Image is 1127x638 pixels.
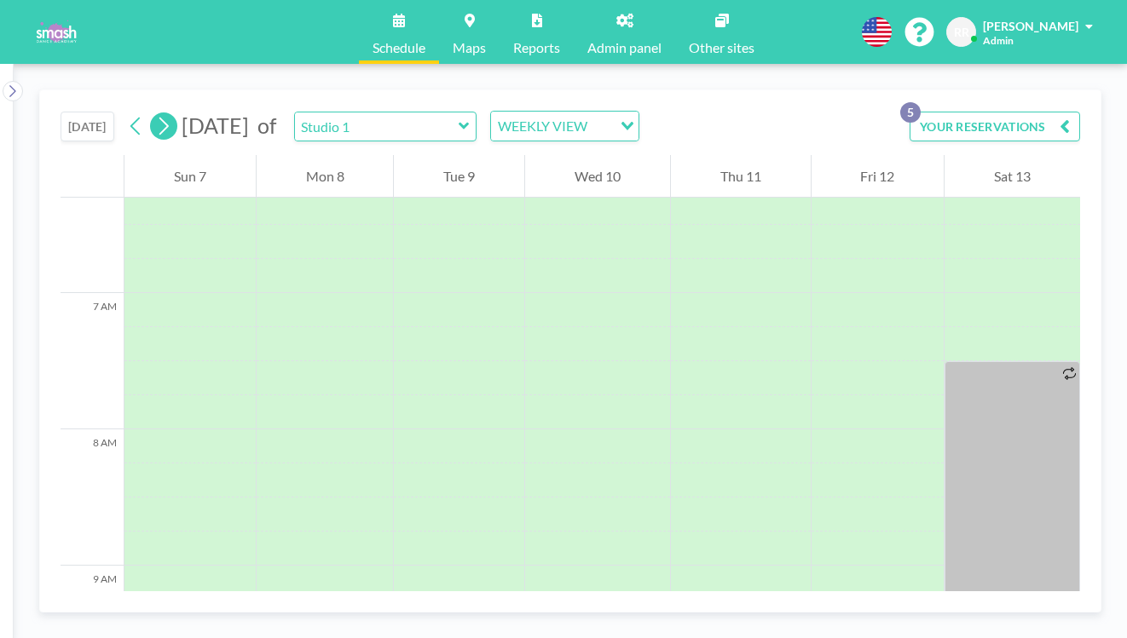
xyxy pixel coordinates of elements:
span: Admin [983,34,1014,47]
div: Thu 11 [671,155,811,198]
div: 6 AM [61,157,124,293]
span: WEEKLY VIEW [494,115,591,137]
span: of [257,112,276,139]
div: Tue 9 [394,155,524,198]
div: Fri 12 [812,155,945,198]
span: [DATE] [182,112,249,138]
button: [DATE] [61,112,114,141]
input: Search for option [592,115,610,137]
span: Schedule [373,41,425,55]
input: Studio 1 [295,112,459,141]
span: Maps [453,41,486,55]
span: Other sites [689,41,754,55]
div: 7 AM [61,293,124,429]
div: Wed 10 [525,155,670,198]
div: Search for option [491,112,639,141]
span: Reports [513,41,560,55]
div: Sun 7 [124,155,256,198]
button: YOUR RESERVATIONS5 [910,112,1080,141]
span: [PERSON_NAME] [983,19,1078,33]
span: RR [954,25,969,40]
div: Mon 8 [257,155,394,198]
div: 8 AM [61,429,124,566]
img: organization-logo [27,15,84,49]
p: 5 [900,102,921,123]
div: Sat 13 [945,155,1080,198]
span: Admin panel [587,41,662,55]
